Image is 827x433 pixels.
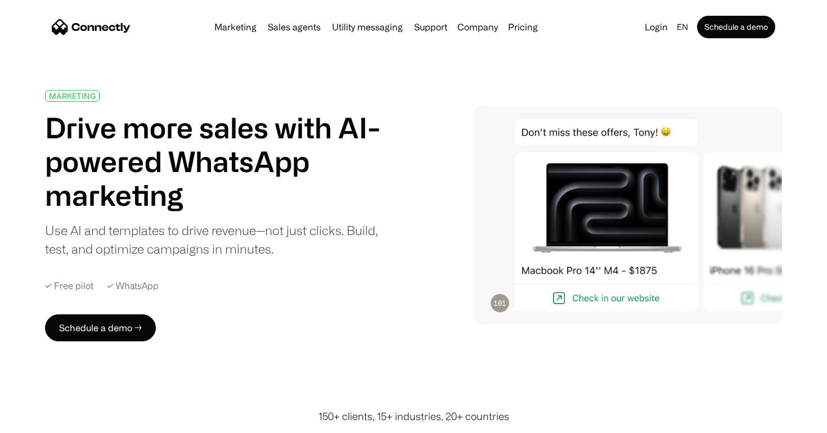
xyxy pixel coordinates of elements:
[45,111,393,212] h1: Drive more sales with AI-powered WhatsApp marketing
[210,22,261,31] a: Marketing
[697,16,775,38] a: Schedule a demo
[107,281,159,291] div: ✓ WhatsApp
[52,19,131,35] a: home
[45,221,393,258] div: Use AI and templates to drive revenue—not just clicks. Build, test, and optimize campaigns in min...
[454,19,501,35] div: Company
[23,413,68,429] ul: Language list
[11,412,68,429] aside: Language selected: English
[640,19,672,35] a: Login
[49,92,96,100] div: MARKETING
[327,22,407,31] a: Utility messaging
[677,19,688,35] div: en
[263,22,325,31] a: Sales agents
[45,281,93,291] div: ✓ Free pilot
[504,22,542,31] a: Pricing
[410,22,452,31] a: Support
[672,19,695,35] div: en
[45,314,156,341] a: Schedule a demo →
[318,409,509,424] div: 150+ clients, 15+ industries, 20+ countries
[457,19,498,35] div: Company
